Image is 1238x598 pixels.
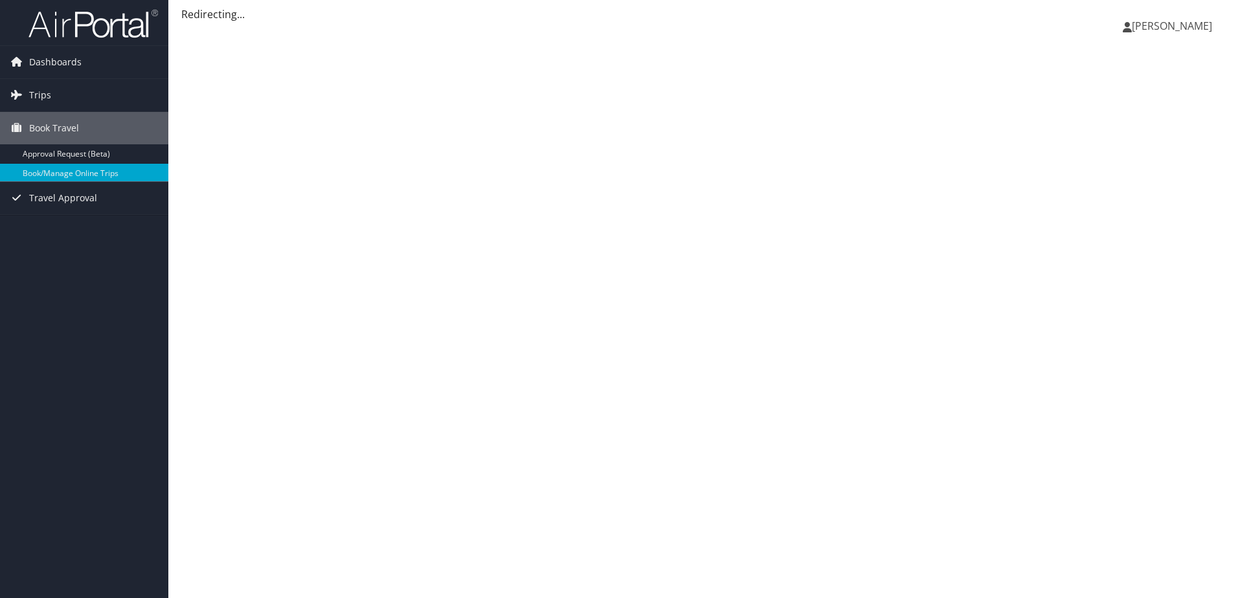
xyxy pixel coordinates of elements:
[28,8,158,39] img: airportal-logo.png
[29,182,97,214] span: Travel Approval
[29,46,82,78] span: Dashboards
[29,112,79,144] span: Book Travel
[1132,19,1212,33] span: [PERSON_NAME]
[29,79,51,111] span: Trips
[1123,6,1225,45] a: [PERSON_NAME]
[181,6,1225,22] div: Redirecting...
